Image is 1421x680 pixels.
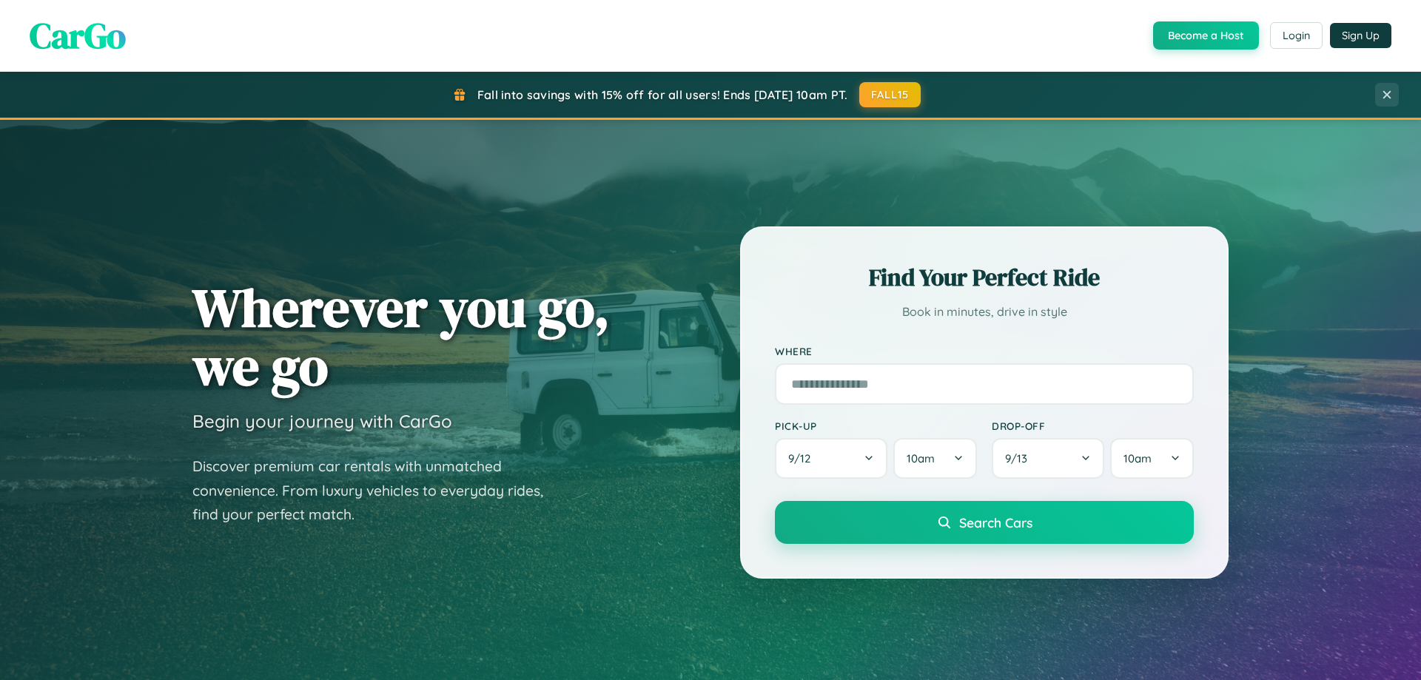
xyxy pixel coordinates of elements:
[775,501,1194,544] button: Search Cars
[192,278,610,395] h1: Wherever you go, we go
[1270,22,1323,49] button: Login
[775,301,1194,323] p: Book in minutes, drive in style
[1330,23,1391,48] button: Sign Up
[959,514,1032,531] span: Search Cars
[992,438,1104,479] button: 9/13
[775,420,977,432] label: Pick-up
[907,451,935,465] span: 10am
[1153,21,1259,50] button: Become a Host
[788,451,818,465] span: 9 / 12
[893,438,977,479] button: 10am
[30,11,126,60] span: CarGo
[992,420,1194,432] label: Drop-off
[775,261,1194,294] h2: Find Your Perfect Ride
[775,438,887,479] button: 9/12
[192,454,562,527] p: Discover premium car rentals with unmatched convenience. From luxury vehicles to everyday rides, ...
[477,87,848,102] span: Fall into savings with 15% off for all users! Ends [DATE] 10am PT.
[1123,451,1152,465] span: 10am
[775,345,1194,357] label: Where
[1110,438,1194,479] button: 10am
[192,410,452,432] h3: Begin your journey with CarGo
[859,82,921,107] button: FALL15
[1005,451,1035,465] span: 9 / 13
